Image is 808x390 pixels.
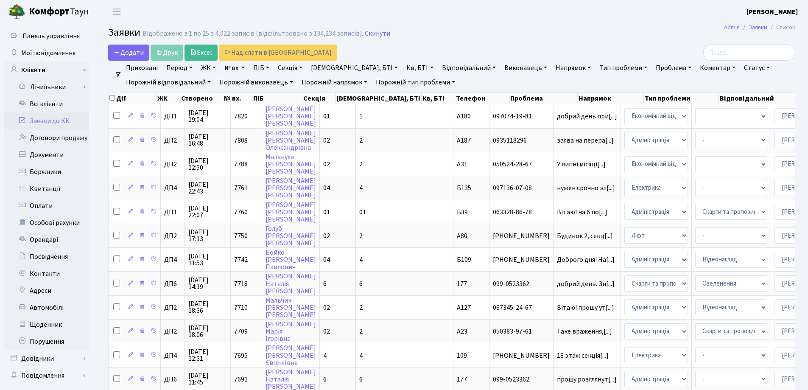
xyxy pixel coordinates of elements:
[164,304,181,311] span: ДП2
[439,61,499,75] a: Відповідальний
[234,208,248,217] span: 7760
[336,93,422,104] th: [DEMOGRAPHIC_DATA], БТІ
[741,61,773,75] a: Статус
[266,320,316,343] a: [PERSON_NAME]МаріяІгорівна
[323,255,330,264] span: 04
[4,129,89,146] a: Договори продажу
[188,277,227,290] span: [DATE] 14:19
[234,375,248,384] span: 7691
[359,255,363,264] span: 4
[457,231,467,241] span: А80
[596,61,651,75] a: Тип проблеми
[266,104,316,128] a: [PERSON_NAME][PERSON_NAME][PERSON_NAME]
[493,137,550,144] span: 0935118296
[493,209,550,216] span: 063328-86-78
[696,61,739,75] a: Коментар
[403,61,436,75] a: Кв, БТІ
[234,351,248,360] span: 7695
[266,224,316,248] a: Голуб[PERSON_NAME][PERSON_NAME]
[234,231,248,241] span: 7750
[493,233,550,239] span: [PHONE_NUMBER]
[457,375,467,384] span: 177
[188,181,227,195] span: [DATE] 22:43
[164,113,181,120] span: ДП1
[274,61,306,75] a: Секція
[234,279,248,289] span: 7718
[8,3,25,20] img: logo.png
[493,161,550,168] span: 050524-28-67
[4,163,89,180] a: Боржники
[164,376,181,383] span: ДП6
[234,160,248,169] span: 7788
[457,255,471,264] span: Б109
[188,229,227,242] span: [DATE] 17:13
[746,7,798,17] a: [PERSON_NAME]
[4,231,89,248] a: Орендарі
[359,351,363,360] span: 4
[188,300,227,314] span: [DATE] 18:36
[493,185,550,191] span: 097136-07-08
[711,19,808,36] nav: breadcrumb
[578,93,644,104] th: Напрямок
[359,231,363,241] span: 2
[4,146,89,163] a: Документи
[123,61,161,75] a: Приховані
[188,133,227,147] span: [DATE] 16:48
[557,208,607,217] span: Вітаю! на 6 по[...]
[557,160,606,169] span: У липні місяці[...]
[4,45,89,62] a: Мої повідомлення
[266,296,316,320] a: Мальчик[PERSON_NAME][PERSON_NAME]
[323,183,330,193] span: 04
[557,231,613,241] span: Будинок 2, секц[...]
[234,112,248,121] span: 7820
[250,61,273,75] a: ПІБ
[164,233,181,239] span: ДП2
[422,93,455,104] th: Кв, БТІ
[509,93,578,104] th: Проблема
[302,93,336,104] th: Секція
[4,62,89,79] a: Клієнти
[164,281,181,287] span: ДП6
[557,112,617,121] span: добрий день при[...]
[308,61,401,75] a: [DEMOGRAPHIC_DATA], БТІ
[10,79,89,95] a: Лічильники
[164,256,181,263] span: ДП4
[4,95,89,112] a: Всі клієнти
[108,45,149,61] a: Додати
[164,209,181,216] span: ДП1
[457,160,467,169] span: А31
[557,375,617,384] span: прошу розглянут[...]
[180,93,223,104] th: Створено
[457,208,468,217] span: Б39
[703,45,795,61] input: Пошук...
[143,30,363,38] div: Відображено з 1 по 25 з 4,022 записів (відфільтровано з 134,234 записів).
[493,328,550,335] span: 050383-97-61
[557,351,609,360] span: 18 этаж секція[...]
[323,327,330,336] span: 02
[114,48,144,57] span: Додати
[4,197,89,214] a: Оплати
[266,200,316,224] a: [PERSON_NAME][PERSON_NAME][PERSON_NAME]
[359,303,363,312] span: 2
[4,112,89,129] a: Заявки до КК
[188,157,227,171] span: [DATE] 12:50
[767,23,795,32] li: Список
[4,248,89,265] a: Посвідчення
[4,28,89,45] a: Панель управління
[323,375,327,384] span: 6
[323,136,330,145] span: 02
[557,327,612,336] span: Таке враження,[...]
[234,183,248,193] span: 7761
[359,327,363,336] span: 2
[557,255,615,264] span: Доброго дня! На[...]
[359,208,366,217] span: 01
[185,45,218,61] a: Excel
[4,299,89,316] a: Автомобілі
[644,93,719,104] th: Тип проблеми
[266,129,316,152] a: [PERSON_NAME][PERSON_NAME]Олександрівна
[198,61,219,75] a: ЖК
[234,303,248,312] span: 7710
[323,351,327,360] span: 4
[323,231,330,241] span: 02
[372,75,459,90] a: Порожній тип проблеми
